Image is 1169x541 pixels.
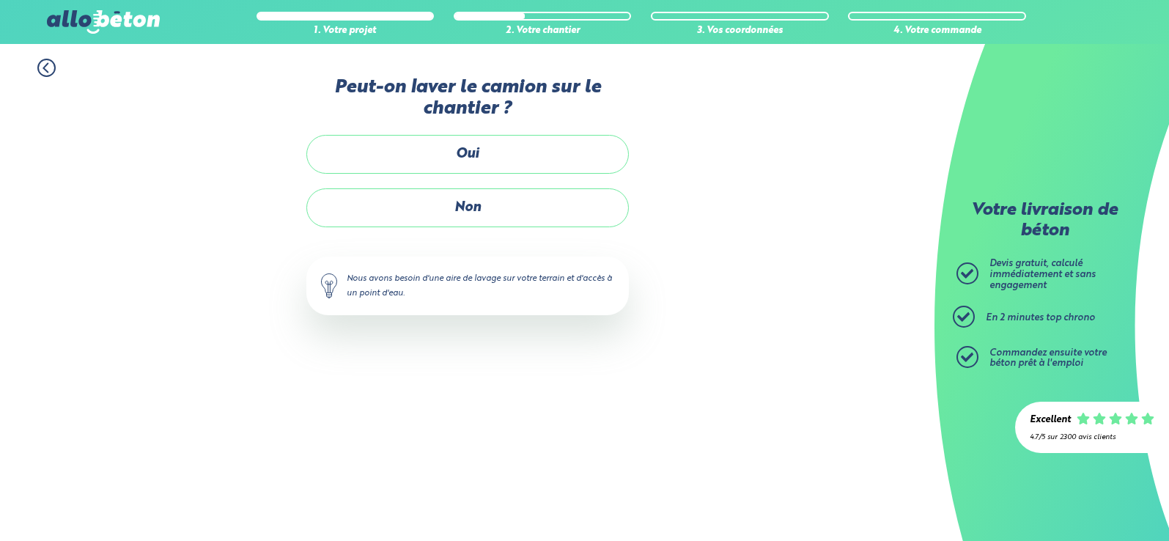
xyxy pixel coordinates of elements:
[306,135,629,174] label: Oui
[306,77,629,120] label: Peut-on laver le camion sur le chantier ?
[306,188,629,227] label: Non
[454,26,632,37] div: 2. Votre chantier
[651,26,829,37] div: 3. Vos coordonnées
[848,26,1026,37] div: 4. Votre commande
[257,26,435,37] div: 1. Votre projet
[47,10,160,34] img: allobéton
[1039,484,1153,525] iframe: Help widget launcher
[306,257,629,315] div: Nous avons besoin d'une aire de lavage sur votre terrain et d'accès à un point d'eau.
